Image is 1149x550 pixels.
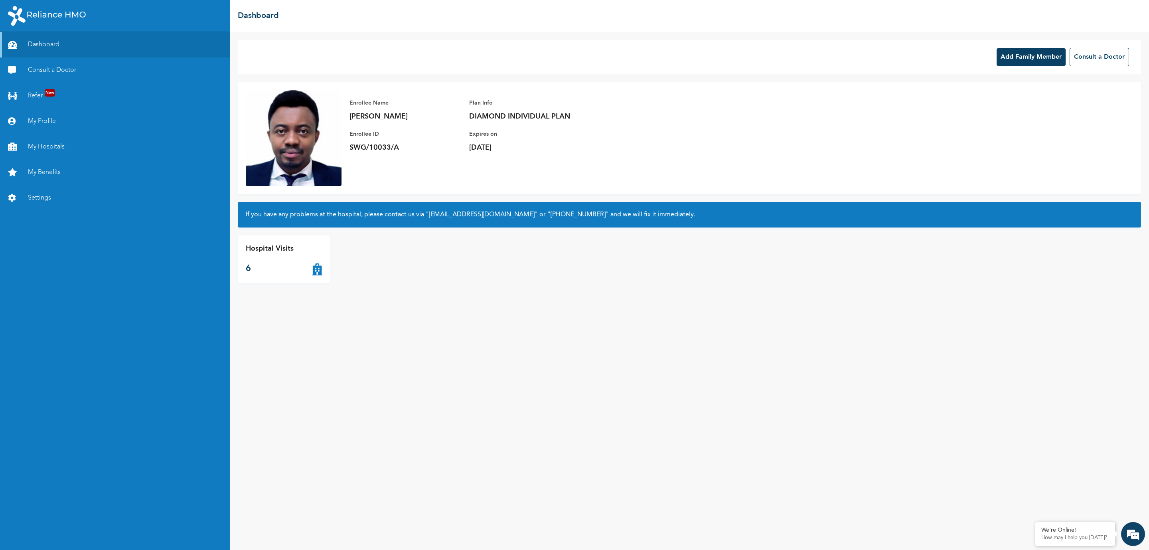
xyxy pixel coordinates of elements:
p: Hospital Visits [246,243,294,254]
h2: If you have any problems at the hospital, please contact us via or and we will fix it immediately. [246,210,1133,220]
p: Enrollee Name [349,98,461,108]
div: FAQs [78,271,152,295]
img: RelianceHMO's Logo [8,6,86,26]
p: SWG/10033/A [349,143,461,152]
button: Consult a Doctor [1070,48,1129,66]
div: We're Online! [1041,527,1109,534]
p: Enrollee ID [349,129,461,139]
a: "[EMAIL_ADDRESS][DOMAIN_NAME]" [426,212,538,218]
p: [DATE] [469,143,581,152]
div: Chat with us now [41,45,134,55]
p: Plan Info [469,98,581,108]
span: We're online! [46,113,110,194]
div: Minimize live chat window [131,4,150,23]
p: Expires on [469,129,581,139]
p: DIAMOND INDIVIDUAL PLAN [469,112,581,121]
p: [PERSON_NAME] [349,112,461,121]
span: New [45,89,55,97]
p: 6 [246,262,294,275]
span: Conversation [4,285,78,290]
img: d_794563401_company_1708531726252_794563401 [15,40,32,60]
button: Add Family Member [997,48,1066,66]
a: "[PHONE_NUMBER]" [547,212,609,218]
p: How may I help you today? [1041,535,1109,541]
textarea: Type your message and hit 'Enter' [4,243,152,271]
img: Enrollee [246,90,342,186]
h2: Dashboard [238,10,279,22]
